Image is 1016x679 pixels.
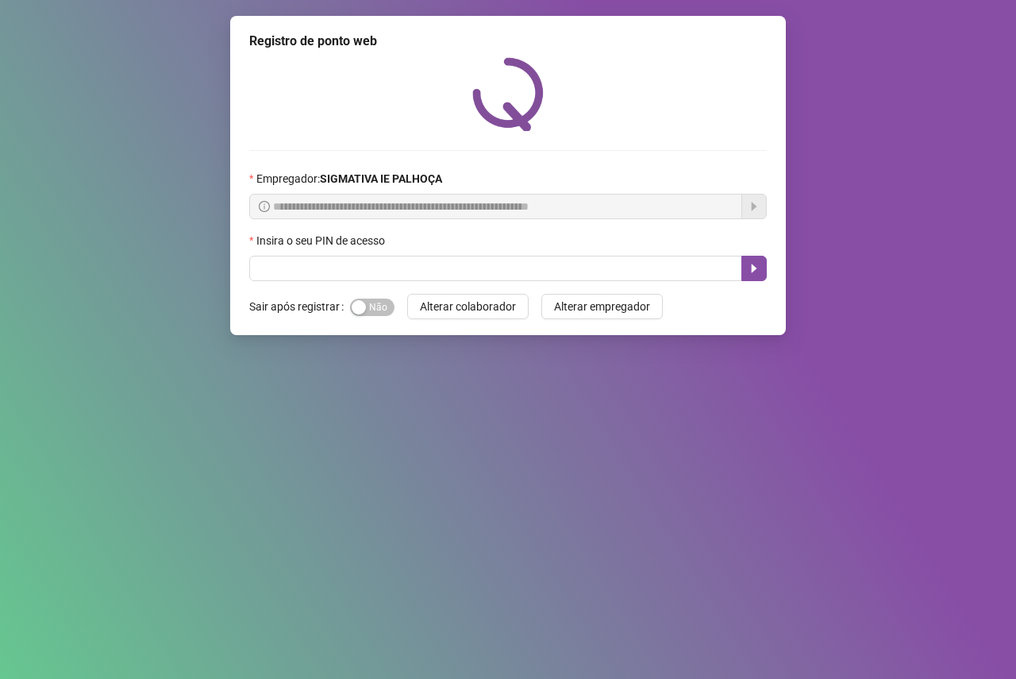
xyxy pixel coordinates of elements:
label: Sair após registrar [249,294,350,319]
button: Alterar empregador [541,294,663,319]
strong: SIGMATIVA IE PALHOÇA [320,172,442,185]
span: Empregador : [256,170,442,187]
button: Alterar colaborador [407,294,529,319]
span: caret-right [748,262,760,275]
label: Insira o seu PIN de acesso [249,232,395,249]
span: info-circle [259,201,270,212]
span: Alterar empregador [554,298,650,315]
div: Registro de ponto web [249,32,767,51]
img: QRPoint [472,57,544,131]
span: Alterar colaborador [420,298,516,315]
